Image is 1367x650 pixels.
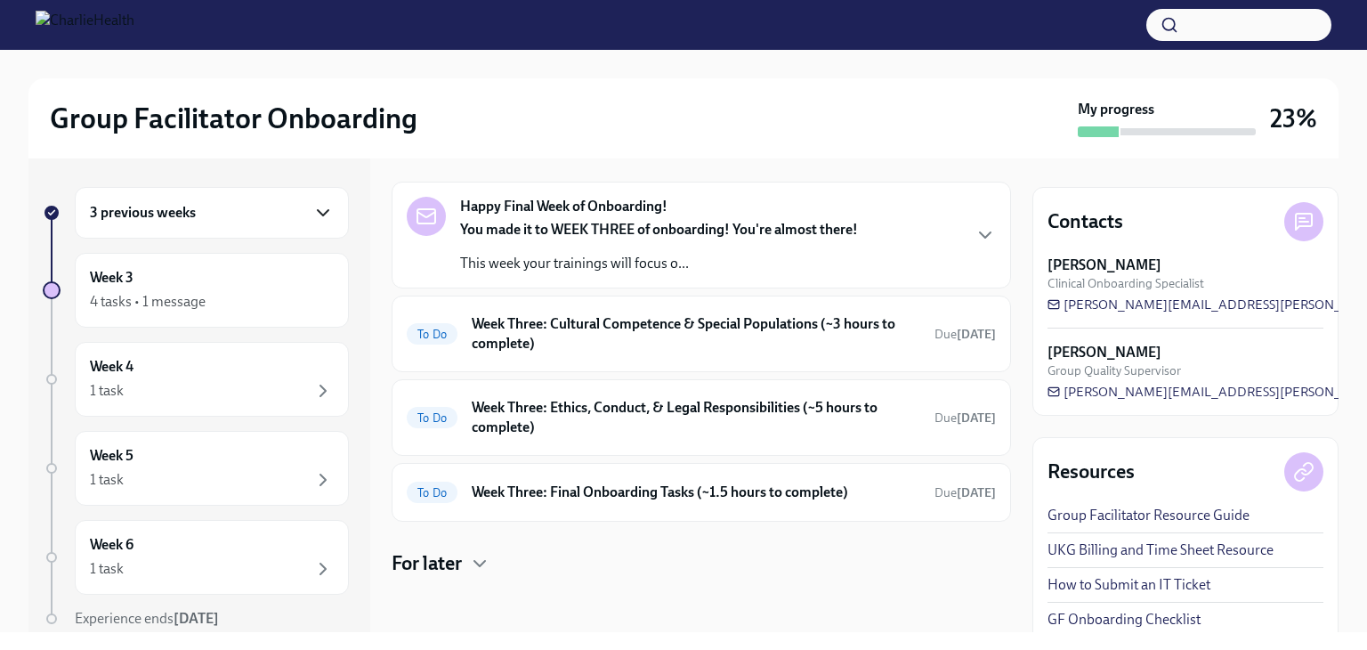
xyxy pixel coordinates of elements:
[1047,343,1161,362] strong: [PERSON_NAME]
[957,485,996,500] strong: [DATE]
[472,314,920,353] h6: Week Three: Cultural Competence & Special Populations (~3 hours to complete)
[392,550,1011,577] div: For later
[43,520,349,595] a: Week 61 task
[934,484,996,501] span: August 16th, 2025 07:00
[472,483,920,502] h6: Week Three: Final Onboarding Tasks (~1.5 hours to complete)
[934,485,996,500] span: Due
[934,327,996,342] span: Due
[36,11,134,39] img: CharlieHealth
[1047,275,1204,292] span: Clinical Onboarding Specialist
[50,101,417,136] h2: Group Facilitator Onboarding
[43,253,349,328] a: Week 34 tasks • 1 message
[407,394,996,441] a: To DoWeek Three: Ethics, Conduct, & Legal Responsibilities (~5 hours to complete)Due[DATE]
[90,268,133,288] h6: Week 3
[1047,208,1123,235] h4: Contacts
[407,411,457,425] span: To Do
[43,342,349,417] a: Week 41 task
[90,470,124,490] div: 1 task
[90,381,124,401] div: 1 task
[460,254,858,273] p: This week your trainings will focus o...
[174,610,219,627] strong: [DATE]
[90,357,133,377] h6: Week 4
[460,221,858,238] strong: You made it to WEEK THREE of onboarding! You're almost there!
[75,610,219,627] span: Experience ends
[90,446,133,466] h6: Week 5
[460,197,667,216] strong: Happy Final Week of Onboarding!
[957,327,996,342] strong: [DATE]
[1047,540,1274,560] a: UKG Billing and Time Sheet Resource
[934,410,996,426] span: Due
[392,550,462,577] h4: For later
[934,326,996,343] span: August 18th, 2025 07:00
[407,486,457,500] span: To Do
[1270,102,1317,134] h3: 23%
[1047,256,1161,275] strong: [PERSON_NAME]
[407,311,996,357] a: To DoWeek Three: Cultural Competence & Special Populations (~3 hours to complete)Due[DATE]
[934,410,996,427] span: August 18th, 2025 07:00
[1047,610,1201,630] a: GF Onboarding Checklist
[90,535,133,555] h6: Week 6
[1047,575,1210,595] a: How to Submit an IT Ticket
[43,431,349,506] a: Week 51 task
[75,187,349,239] div: 3 previous weeks
[90,559,124,579] div: 1 task
[90,292,206,312] div: 4 tasks • 1 message
[1047,362,1181,379] span: Group Quality Supervisor
[407,328,457,341] span: To Do
[90,203,196,223] h6: 3 previous weeks
[1078,100,1154,119] strong: My progress
[1047,459,1135,485] h4: Resources
[957,410,996,426] strong: [DATE]
[472,398,920,437] h6: Week Three: Ethics, Conduct, & Legal Responsibilities (~5 hours to complete)
[407,478,996,507] a: To DoWeek Three: Final Onboarding Tasks (~1.5 hours to complete)Due[DATE]
[1047,506,1250,525] a: Group Facilitator Resource Guide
